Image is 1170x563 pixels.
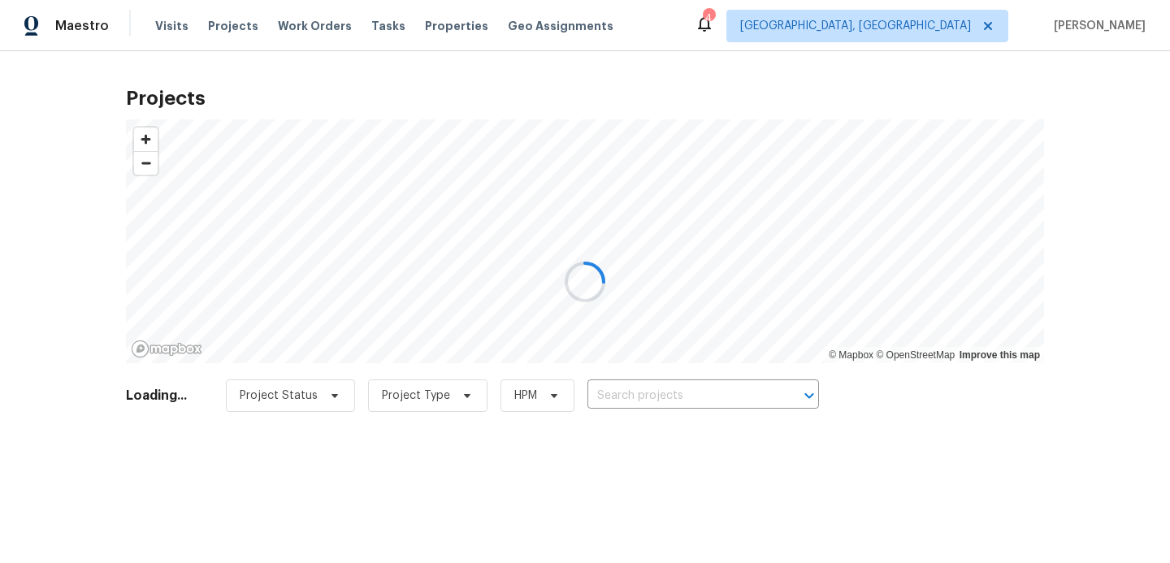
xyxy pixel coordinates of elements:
[703,10,714,26] div: 4
[134,152,158,175] span: Zoom out
[876,349,955,361] a: OpenStreetMap
[960,349,1040,361] a: Improve this map
[134,128,158,151] button: Zoom in
[829,349,873,361] a: Mapbox
[131,340,202,358] a: Mapbox homepage
[134,151,158,175] button: Zoom out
